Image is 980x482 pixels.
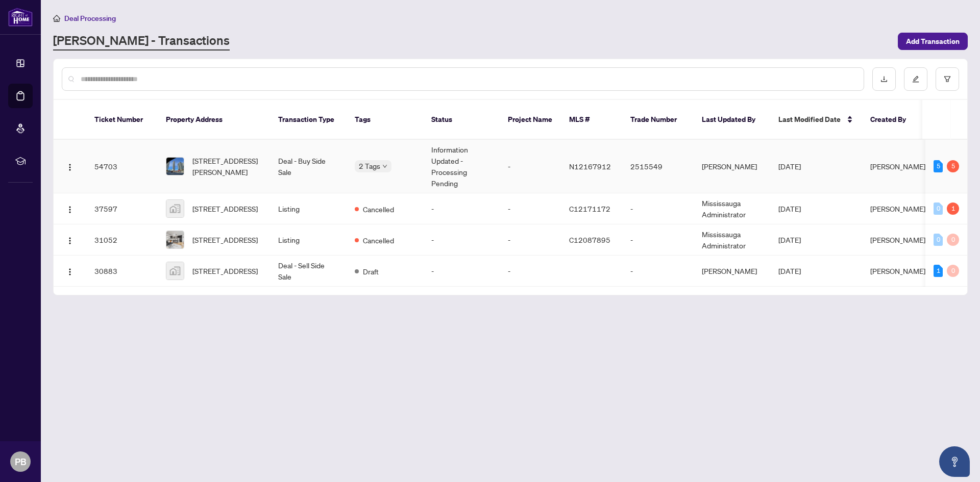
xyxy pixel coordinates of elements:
div: 1 [947,202,959,215]
td: Mississauga Administrator [694,224,770,256]
td: - [622,193,694,224]
div: 0 [947,265,959,277]
span: [DATE] [778,162,801,171]
button: filter [936,67,959,91]
div: 0 [947,234,959,246]
th: Tags [347,100,423,140]
span: [DATE] [778,235,801,244]
td: - [423,256,500,287]
img: Logo [66,268,74,276]
th: Transaction Type [270,100,347,140]
button: Logo [62,158,78,174]
td: - [622,224,694,256]
span: C12171172 [569,204,610,213]
td: - [423,224,500,256]
td: Information Updated - Processing Pending [423,140,500,193]
span: [STREET_ADDRESS] [192,265,258,276]
span: Cancelled [363,204,394,215]
span: [PERSON_NAME] [870,204,925,213]
td: - [423,193,500,224]
th: Last Updated By [694,100,770,140]
td: [PERSON_NAME] [694,140,770,193]
td: 37597 [86,193,158,224]
span: edit [912,75,919,83]
span: down [382,164,387,169]
div: 1 [934,265,943,277]
th: Trade Number [622,100,694,140]
span: Draft [363,266,379,277]
button: Logo [62,232,78,248]
td: Mississauga Administrator [694,193,770,224]
td: Listing [270,224,347,256]
div: 0 [934,234,943,246]
th: Status [423,100,500,140]
td: - [500,193,561,224]
img: logo [8,8,33,27]
span: Last Modified Date [778,114,841,125]
th: Ticket Number [86,100,158,140]
span: [STREET_ADDRESS] [192,234,258,245]
td: [PERSON_NAME] [694,256,770,287]
img: thumbnail-img [166,200,184,217]
span: [PERSON_NAME] [870,266,925,275]
span: [PERSON_NAME] [870,235,925,244]
td: Deal - Buy Side Sale [270,140,347,193]
div: 0 [934,202,943,215]
span: [STREET_ADDRESS] [192,203,258,214]
div: 5 [934,160,943,172]
span: PB [15,454,27,469]
button: download [872,67,896,91]
td: 31052 [86,224,158,256]
img: Logo [66,206,74,214]
th: MLS # [561,100,622,140]
td: - [500,224,561,256]
span: download [880,75,888,83]
td: - [500,140,561,193]
span: Deal Processing [64,14,116,23]
button: Logo [62,263,78,279]
td: Listing [270,193,347,224]
button: Logo [62,200,78,217]
span: [DATE] [778,266,801,275]
span: home [53,15,60,22]
img: thumbnail-img [166,262,184,280]
span: 2 Tags [359,160,380,172]
td: 2515549 [622,140,694,193]
span: N12167912 [569,162,611,171]
td: Deal - Sell Side Sale [270,256,347,287]
span: [DATE] [778,204,801,213]
img: Logo [66,163,74,171]
button: edit [904,67,927,91]
td: 54703 [86,140,158,193]
td: - [500,256,561,287]
th: Last Modified Date [770,100,862,140]
th: Created By [862,100,923,140]
span: C12087895 [569,235,610,244]
span: [STREET_ADDRESS][PERSON_NAME] [192,155,262,177]
span: [PERSON_NAME] [870,162,925,171]
button: Add Transaction [898,33,968,50]
a: [PERSON_NAME] - Transactions [53,32,230,50]
img: thumbnail-img [166,158,184,175]
img: thumbnail-img [166,231,184,248]
span: Cancelled [363,235,394,246]
th: Project Name [500,100,561,140]
td: 30883 [86,256,158,287]
td: - [622,256,694,287]
span: Add Transaction [906,33,960,49]
th: Property Address [158,100,270,140]
div: 5 [947,160,959,172]
span: filter [944,75,951,83]
button: Open asap [939,446,970,477]
img: Logo [66,237,74,245]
